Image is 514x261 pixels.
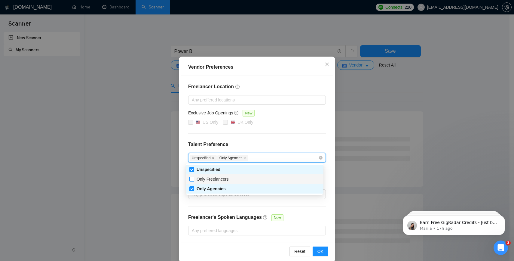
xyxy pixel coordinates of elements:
iframe: Intercom notifications message [394,203,514,245]
span: question-circle [235,84,240,89]
div: Vendor Preferences [188,64,326,71]
span: Only Agencies [197,186,226,191]
button: Reset [289,247,310,256]
span: 3 [506,241,511,245]
div: US Only [203,119,218,126]
span: OK [317,248,323,255]
span: Unspecified [190,155,217,161]
span: question-circle [234,110,239,115]
iframe: Intercom live chat [494,241,508,255]
button: Close [319,57,335,73]
span: question-circle [263,215,268,220]
span: New [243,110,255,117]
span: Reset [294,248,305,255]
h4: Talent Preference [188,141,326,148]
div: UK Only [237,119,253,126]
span: close-circle [319,156,323,160]
span: Only Agencies [217,155,249,161]
button: OK [313,247,328,256]
img: 🇬🇧 [231,120,235,124]
h4: Freelancer's Spoken Languages [188,214,262,221]
span: close [212,157,215,160]
span: Only Freelancers [197,177,229,182]
span: Unspecified [197,167,220,172]
h5: Exclusive Job Openings [188,110,233,116]
span: New [271,214,283,221]
span: close [325,62,329,67]
img: 🇺🇸 [196,120,200,124]
h4: Freelancer Location [188,83,326,90]
span: close [243,157,246,160]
